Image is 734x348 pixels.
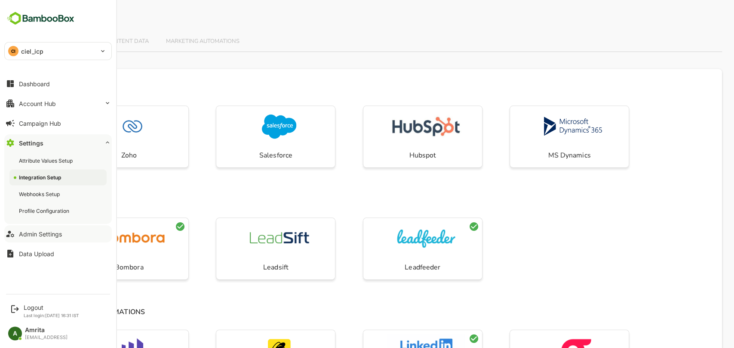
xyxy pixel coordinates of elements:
[21,38,34,45] span: ALL
[190,109,308,146] button: logo not loaded...
[19,139,43,147] div: Settings
[379,150,406,160] p: Hubspot
[483,109,602,146] button: logo not loaded...
[91,150,107,160] p: Zoho
[232,109,266,144] img: logo not loaded...
[4,75,112,92] button: Dashboard
[357,221,435,256] img: logo not loaded...
[4,115,112,132] button: Campaign Hub
[19,120,61,127] div: Campaign Hub
[210,221,288,256] img: logo not loaded...
[8,327,22,340] div: A
[8,46,18,56] div: CI
[337,109,455,146] button: logo not loaded...
[19,100,56,107] div: Account Hub
[25,335,68,340] div: [EMAIL_ADDRESS]
[24,304,79,311] div: Logout
[12,31,692,51] div: wrapped label tabs example
[4,10,77,27] img: BambooboxFullLogoMark.5f36c76dfaba33ec1ec1367b70bb1252.svg
[136,38,209,45] span: MARKETING AUTOMATIONS
[12,78,692,93] h4: CRM
[337,221,455,258] button: logo not loaded...
[12,191,692,205] h4: INTENT DATA
[5,42,111,60] div: CIciel_icp
[43,221,162,258] button: logo not loaded...
[233,262,258,272] p: Leadsift
[4,134,112,151] button: Settings
[85,262,114,272] p: Bombora
[64,221,141,256] img: logo not loaded...
[4,95,112,112] button: Account Hub
[375,262,410,272] p: Leadfeeder
[518,150,560,160] p: MS Dynamics
[12,303,692,317] h4: MARKETING AUTOMATIONS
[52,38,65,45] span: CRM
[4,225,112,242] button: Admin Settings
[25,327,68,334] div: Amrita
[229,150,262,160] p: Salesforce
[12,10,692,21] p: Integration Setup
[21,47,43,56] p: ciel_icp
[19,80,50,88] div: Dashboard
[357,109,435,144] img: logo not loaded...
[83,38,119,45] span: INTENT DATA
[512,109,573,144] img: logo not loaded...
[19,230,62,238] div: Admin Settings
[4,245,112,262] button: Data Upload
[43,109,162,146] button: logo not loaded...
[19,191,61,198] div: Webhooks Setup
[19,174,63,181] div: Integration Setup
[19,157,74,164] div: Attribute Values Setup
[190,221,308,258] button: logo not loaded...
[19,250,54,257] div: Data Upload
[64,109,141,144] img: logo not loaded...
[19,207,71,215] div: Profile Configuration
[24,313,79,318] p: Last login: [DATE] 16:31 IST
